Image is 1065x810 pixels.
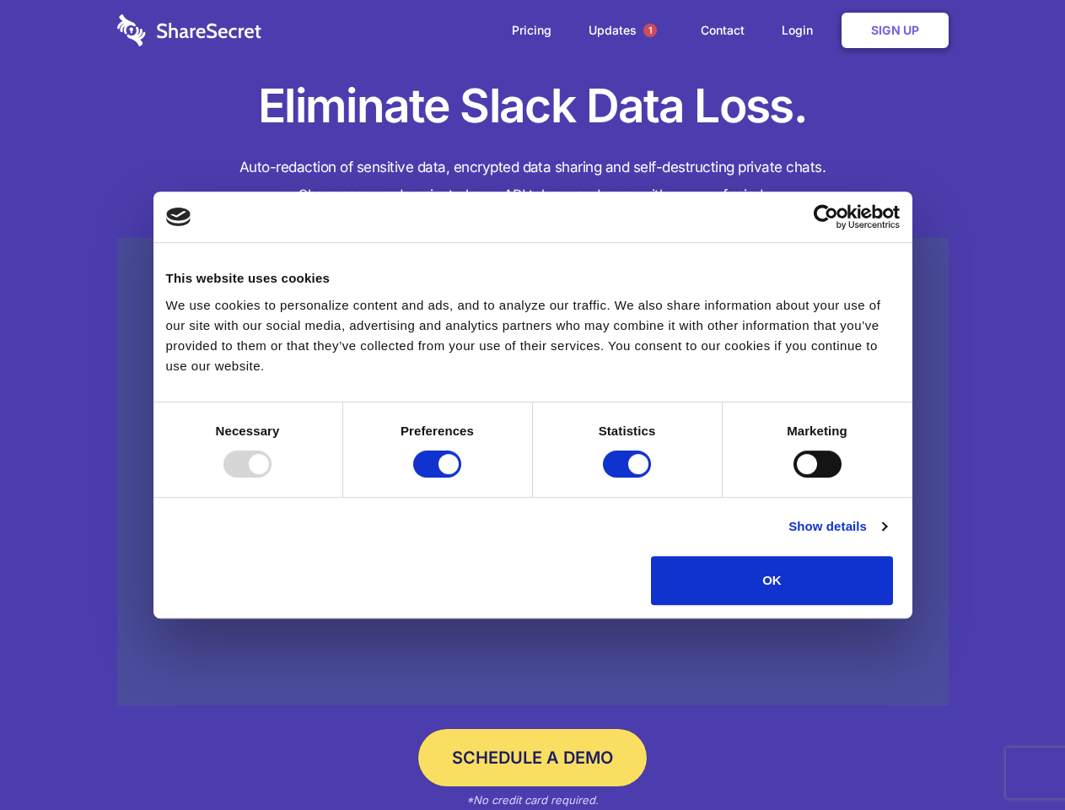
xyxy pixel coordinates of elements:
a: Wistia video thumbnail [117,238,949,706]
div: We use cookies to personalize content and ads, and to analyze our traffic. We also share informat... [166,295,900,376]
em: *No credit card required. [466,793,599,807]
a: Login [765,4,838,57]
a: Sign Up [842,13,949,48]
img: logo-wordmark-white-trans-d4663122ce5f474addd5e946df7df03e33cb6a1c49d2221995e7729f52c070b2.svg [117,14,261,46]
strong: Statistics [599,424,656,438]
a: Contact [684,4,761,57]
a: Show details [788,516,886,537]
a: Schedule a Demo [418,729,647,786]
a: Pricing [495,4,568,57]
strong: Marketing [787,424,847,438]
strong: Preferences [401,424,474,438]
img: logo [166,208,191,226]
h4: Auto-redaction of sensitive data, encrypted data sharing and self-destructing private chats. Shar... [117,154,949,209]
a: Usercentrics Cookiebot - opens in a new window [752,204,900,229]
span: 1 [643,24,657,37]
h1: Eliminate Slack Data Loss. [117,76,949,137]
div: This website uses cookies [166,268,900,289]
button: OK [651,556,893,605]
strong: Necessary [216,424,280,438]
